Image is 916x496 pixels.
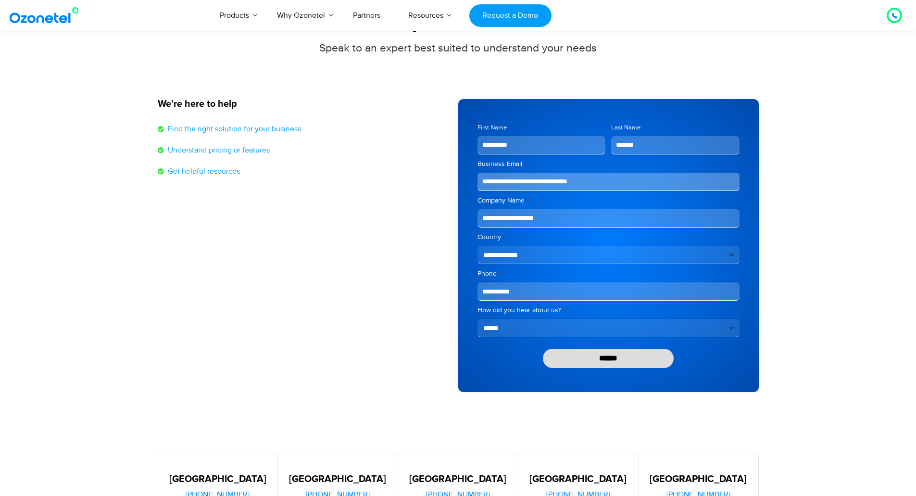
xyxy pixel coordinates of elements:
[158,99,449,109] h5: We’re here to help
[611,123,740,132] label: Last Name
[408,474,508,484] h5: [GEOGRAPHIC_DATA]
[165,144,270,156] span: Understand pricing or features
[469,4,552,27] a: Request a Demo
[477,196,740,205] label: Company Name
[477,269,740,279] label: Phone
[477,232,740,242] label: Country
[477,123,606,132] label: First Name
[528,474,628,484] h5: [GEOGRAPHIC_DATA]
[477,305,740,315] label: How did you hear about us?
[165,165,240,177] span: Get helpful resources
[165,123,301,135] span: Find the right solution for your business
[168,474,268,484] h5: [GEOGRAPHIC_DATA]
[288,474,388,484] h5: [GEOGRAPHIC_DATA]
[319,41,597,55] span: Speak to an expert best suited to understand your needs
[648,474,749,484] h5: [GEOGRAPHIC_DATA]
[477,159,740,169] label: Business Email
